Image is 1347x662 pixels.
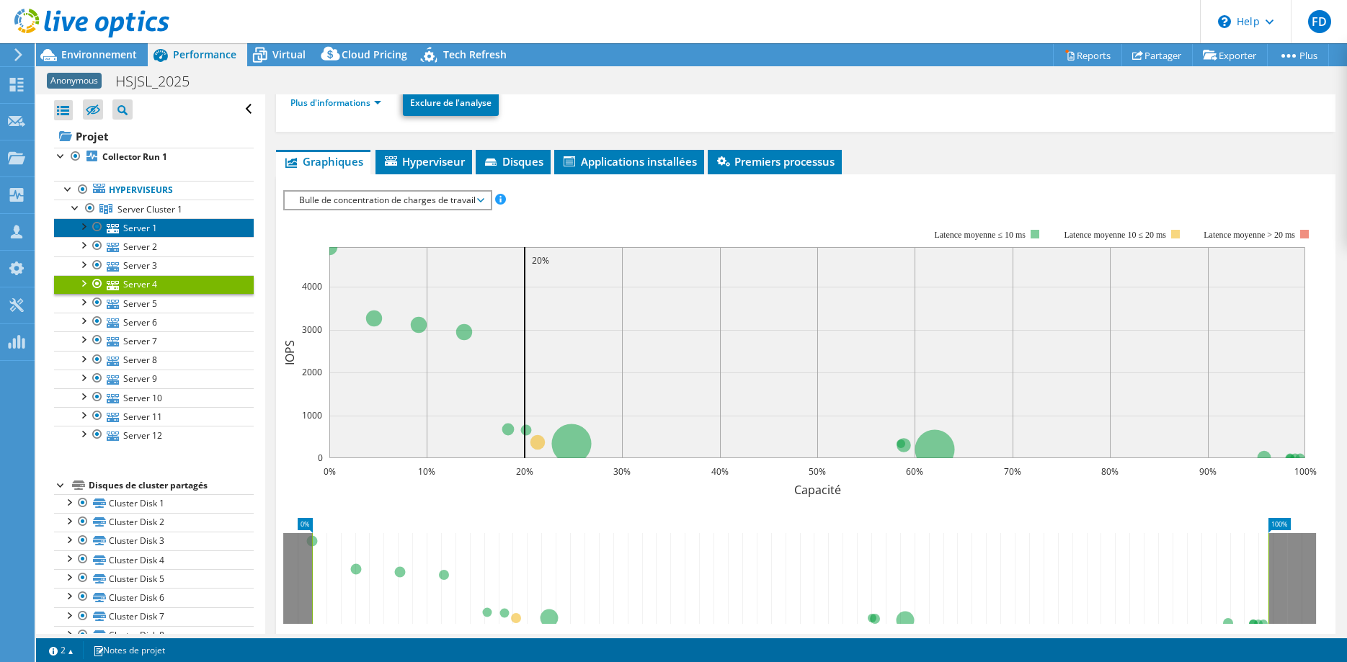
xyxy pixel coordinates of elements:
[302,409,322,421] text: 1000
[715,154,835,169] span: Premiers processus
[1218,15,1231,28] svg: \n
[302,366,322,378] text: 2000
[794,482,841,498] text: Capacité
[47,73,102,89] span: Anonymous
[1101,465,1119,478] text: 80%
[443,48,507,61] span: Tech Refresh
[283,154,363,169] span: Graphiques
[54,513,254,532] a: Cluster Disk 2
[54,237,254,256] a: Server 2
[292,192,483,209] span: Bulle de concentration de charges de travail
[54,256,254,275] a: Server 3
[54,200,254,218] a: Server Cluster 1
[324,465,336,478] text: 0%
[1308,10,1331,33] span: FD
[1199,465,1217,478] text: 90%
[403,90,499,116] a: Exclure de l'analyse
[1053,44,1122,66] a: Reports
[54,532,254,550] a: Cluster Disk 3
[54,294,254,313] a: Server 5
[342,48,407,61] span: Cloud Pricing
[54,569,254,588] a: Cluster Disk 5
[54,607,254,626] a: Cluster Disk 7
[89,477,254,494] div: Disques de cluster partagés
[109,73,212,89] h1: HSJSL_2025
[383,154,465,169] span: Hyperviseur
[1294,465,1317,478] text: 100%
[532,254,549,267] text: 20%
[711,465,729,478] text: 40%
[54,588,254,607] a: Cluster Disk 6
[54,313,254,331] a: Server 6
[272,48,306,61] span: Virtual
[54,388,254,407] a: Server 10
[54,351,254,370] a: Server 8
[1192,44,1268,66] a: Exporter
[318,452,323,464] text: 0
[54,370,254,388] a: Server 9
[54,626,254,645] a: Cluster Disk 8
[117,203,182,215] span: Server Cluster 1
[54,275,254,294] a: Server 4
[282,340,298,365] text: IOPS
[302,323,322,336] text: 3000
[61,48,137,61] span: Environnement
[906,465,923,478] text: 60%
[1267,44,1329,66] a: Plus
[516,465,533,478] text: 20%
[561,154,697,169] span: Applications installées
[1064,230,1167,240] text: Latence moyenne 10 ≤ 20 ms
[418,465,435,478] text: 10%
[935,230,1026,240] text: Latence moyenne ≤ 10 ms
[173,48,236,61] span: Performance
[483,154,543,169] span: Disques
[54,148,254,166] a: Collector Run 1
[54,331,254,350] a: Server 7
[54,125,254,148] a: Projet
[54,181,254,200] a: Hyperviseurs
[54,218,254,237] a: Server 1
[809,465,826,478] text: 50%
[54,550,254,569] a: Cluster Disk 4
[613,465,631,478] text: 30%
[1004,465,1021,478] text: 70%
[54,426,254,444] a: Server 12
[39,641,84,659] a: 2
[102,151,167,163] b: Collector Run 1
[302,280,322,292] text: 4000
[290,97,381,109] a: Plus d'informations
[1121,44,1193,66] a: Partager
[54,407,254,426] a: Server 11
[1204,230,1296,240] text: Latence moyenne > 20 ms
[54,494,254,513] a: Cluster Disk 1
[83,641,175,659] a: Notes de projet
